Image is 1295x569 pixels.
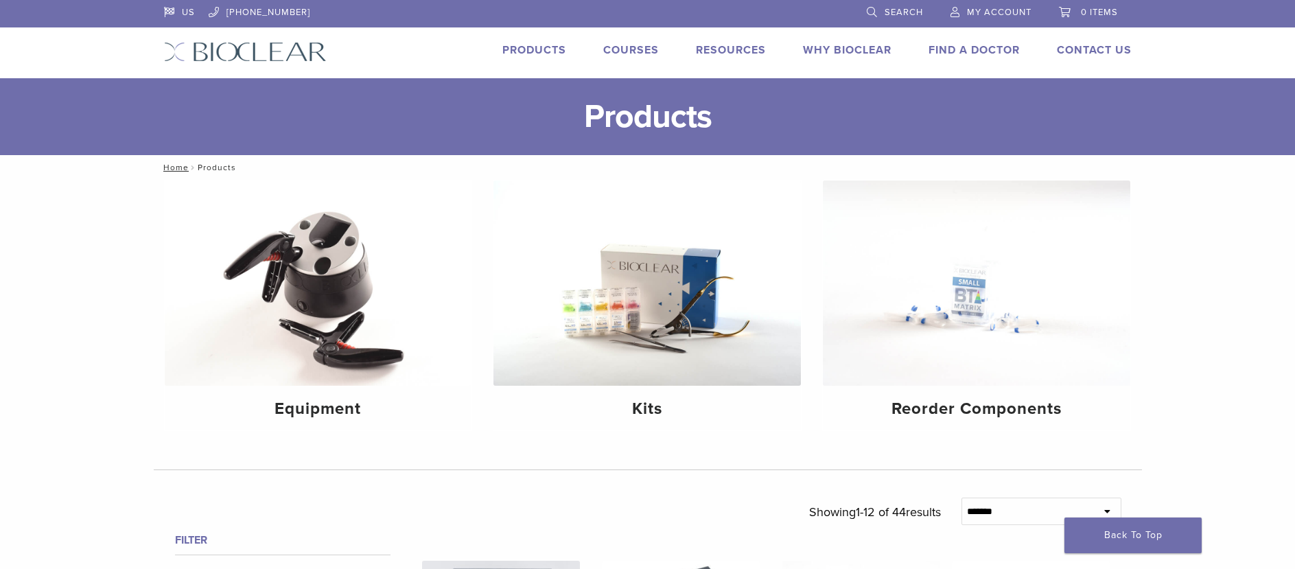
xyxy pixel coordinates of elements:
img: Kits [493,181,801,386]
span: 1-12 of 44 [856,504,906,520]
a: Equipment [165,181,472,430]
h4: Reorder Components [834,397,1119,421]
h4: Filter [175,532,390,548]
span: / [189,164,198,171]
a: Contact Us [1057,43,1132,57]
span: Search [885,7,923,18]
p: Showing results [809,498,941,526]
a: Reorder Components [823,181,1130,430]
a: Resources [696,43,766,57]
img: Reorder Components [823,181,1130,386]
a: Courses [603,43,659,57]
nav: Products [154,155,1142,180]
a: Products [502,43,566,57]
a: Home [159,163,189,172]
a: Find A Doctor [929,43,1020,57]
h4: Equipment [176,397,461,421]
a: Back To Top [1064,518,1202,553]
span: My Account [967,7,1031,18]
h4: Kits [504,397,790,421]
img: Equipment [165,181,472,386]
img: Bioclear [164,42,327,62]
span: 0 items [1081,7,1118,18]
a: Kits [493,181,801,430]
a: Why Bioclear [803,43,891,57]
